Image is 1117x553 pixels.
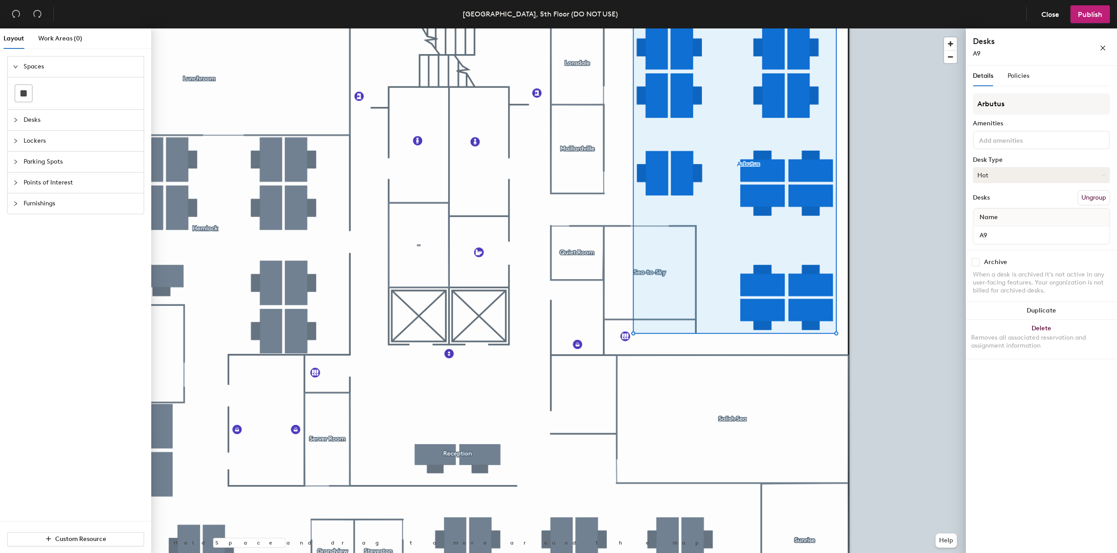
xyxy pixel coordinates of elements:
[4,35,24,42] span: Layout
[984,259,1007,266] div: Archive
[973,36,1071,47] h4: Desks
[936,533,957,548] button: Help
[973,271,1110,295] div: When a desk is archived it's not active in any user-facing features. Your organization is not bil...
[1070,5,1110,23] button: Publish
[28,5,46,23] button: Redo (⌘ + ⇧ + Z)
[1008,72,1029,80] span: Policies
[973,50,980,57] span: A9
[973,194,990,201] div: Desks
[24,152,138,172] span: Parking Spots
[38,35,82,42] span: Work Areas (0)
[973,120,1110,127] div: Amenities
[24,193,138,214] span: Furnishings
[1034,5,1067,23] button: Close
[977,134,1057,145] input: Add amenities
[24,110,138,130] span: Desks
[966,302,1117,320] button: Duplicate
[975,229,1108,241] input: Unnamed desk
[24,56,138,77] span: Spaces
[13,64,18,69] span: expanded
[13,117,18,123] span: collapsed
[13,159,18,164] span: collapsed
[1077,190,1110,205] button: Ungroup
[24,131,138,151] span: Lockers
[973,167,1110,183] button: Hot
[971,334,1112,350] div: Removes all associated reservation and assignment information
[973,72,993,80] span: Details
[973,156,1110,164] div: Desk Type
[24,172,138,193] span: Points of Interest
[463,8,618,20] div: [GEOGRAPHIC_DATA], 5th Floor (DO NOT USE)
[13,201,18,206] span: collapsed
[13,180,18,185] span: collapsed
[1078,10,1102,19] span: Publish
[13,138,18,144] span: collapsed
[1041,10,1059,19] span: Close
[7,532,144,546] button: Custom Resource
[12,9,20,18] span: undo
[7,5,25,23] button: Undo (⌘ + Z)
[55,535,106,543] span: Custom Resource
[1100,45,1106,51] span: close
[975,209,1002,225] span: Name
[966,320,1117,359] button: DeleteRemoves all associated reservation and assignment information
